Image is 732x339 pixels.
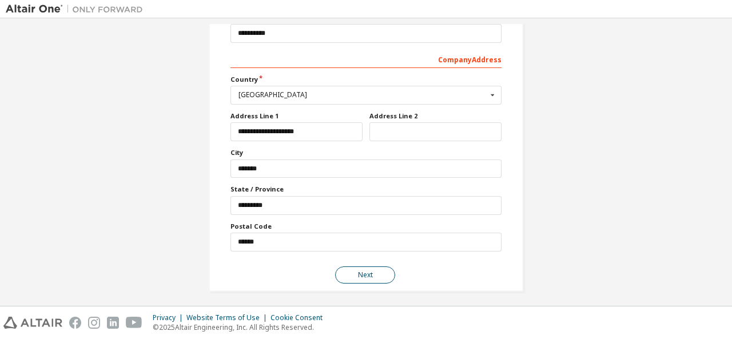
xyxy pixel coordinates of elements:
div: Website Terms of Use [186,313,270,322]
label: City [230,148,502,157]
label: Address Line 1 [230,111,363,121]
div: Cookie Consent [270,313,329,322]
button: Next [335,266,395,284]
div: Company Address [230,50,502,68]
label: Postal Code [230,222,502,231]
img: instagram.svg [88,317,100,329]
label: Address Line 2 [369,111,502,121]
div: Privacy [153,313,186,322]
img: Altair One [6,3,149,15]
img: youtube.svg [126,317,142,329]
img: linkedin.svg [107,317,119,329]
label: State / Province [230,185,502,194]
label: Country [230,75,502,84]
img: facebook.svg [69,317,81,329]
p: © 2025 Altair Engineering, Inc. All Rights Reserved. [153,322,329,332]
img: altair_logo.svg [3,317,62,329]
div: [GEOGRAPHIC_DATA] [238,91,487,98]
